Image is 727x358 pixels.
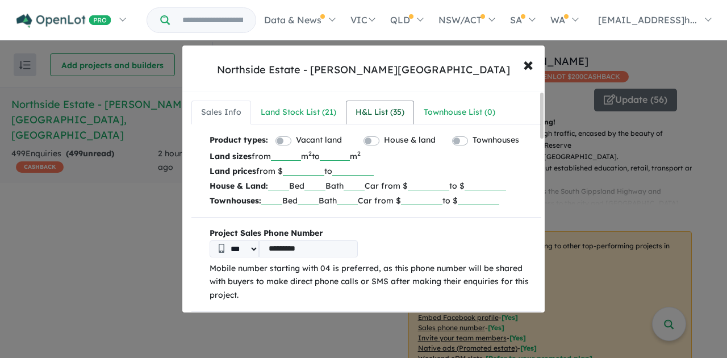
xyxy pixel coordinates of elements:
[210,227,533,240] b: Project Sales Phone Number
[424,106,495,119] div: Townhouse List ( 0 )
[210,195,261,206] b: Townhouses:
[201,106,241,119] div: Sales Info
[210,166,256,176] b: Land prices
[357,149,361,157] sup: 2
[598,14,697,26] span: [EMAIL_ADDRESS]h...
[308,149,312,157] sup: 2
[384,134,436,147] label: House & land
[210,134,268,149] b: Product types:
[219,244,224,253] img: Phone icon
[261,106,336,119] div: Land Stock List ( 21 )
[210,193,533,208] p: Bed Bath Car from $ to $
[296,134,342,147] label: Vacant land
[210,262,533,302] p: Mobile number starting with 04 is preferred, as this phone number will be shared with buyers to m...
[16,14,111,28] img: Openlot PRO Logo White
[172,8,253,32] input: Try estate name, suburb, builder or developer
[523,52,533,76] span: ×
[210,181,268,191] b: House & Land:
[210,164,533,178] p: from $ to
[210,151,252,161] b: Land sizes
[356,106,404,119] div: H&L List ( 35 )
[210,178,533,193] p: Bed Bath Car from $ to $
[217,63,510,77] div: Northside Estate - [PERSON_NAME][GEOGRAPHIC_DATA]
[473,134,519,147] label: Townhouses
[210,149,533,164] p: from m to m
